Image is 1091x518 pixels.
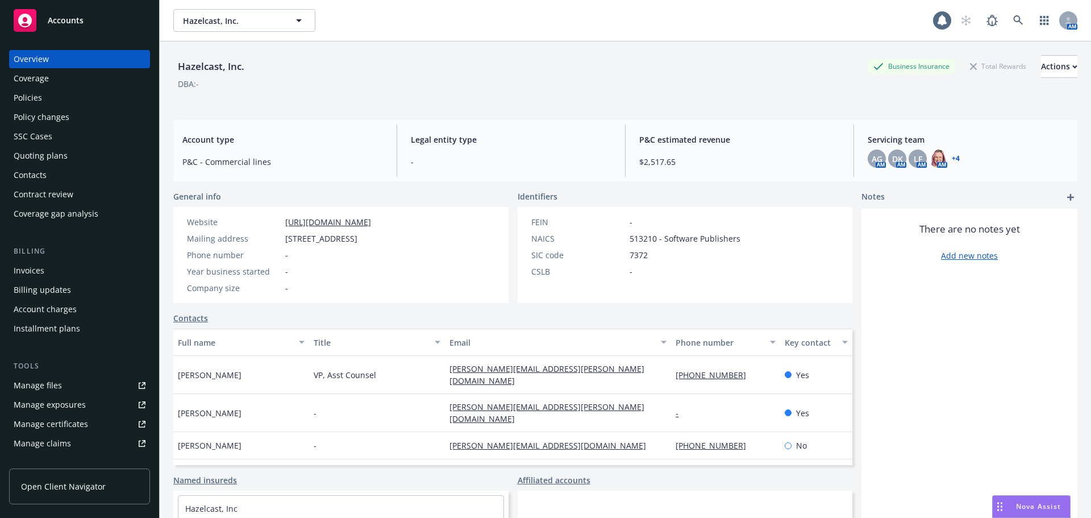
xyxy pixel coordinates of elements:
div: Manage exposures [14,396,86,414]
div: Title [314,337,428,349]
div: Contract review [14,185,73,204]
a: [PHONE_NUMBER] [676,370,755,380]
button: Actions [1041,55,1077,78]
div: Business Insurance [868,59,955,73]
span: - [285,266,288,277]
span: [PERSON_NAME] [178,407,241,419]
button: Nova Assist [992,495,1071,518]
a: Report a Bug [981,9,1003,32]
a: [PHONE_NUMBER] [676,440,755,451]
div: Hazelcast, Inc. [173,59,249,74]
a: Coverage gap analysis [9,205,150,223]
span: [PERSON_NAME] [178,369,241,381]
span: [STREET_ADDRESS] [285,233,357,245]
div: Year business started [187,266,281,277]
div: Installment plans [14,320,80,338]
span: Nova Assist [1016,502,1061,511]
span: Yes [796,407,809,419]
div: CSLB [531,266,625,277]
a: Accounts [9,5,150,36]
div: SIC code [531,249,625,261]
a: Start snowing [955,9,977,32]
a: Account charges [9,300,150,318]
div: Full name [178,337,292,349]
div: Email [449,337,654,349]
div: Invoices [14,262,44,280]
a: Contacts [9,166,150,184]
div: Contacts [14,166,47,184]
div: Policies [14,89,42,107]
span: VP, Asst Counsel [314,369,376,381]
span: - [314,407,317,419]
a: Invoices [9,262,150,280]
span: No [796,440,807,451]
a: Search [1007,9,1030,32]
span: AG [872,153,882,165]
span: LF [914,153,922,165]
div: Billing [9,246,150,257]
span: DK [892,153,903,165]
div: Overview [14,50,49,68]
span: Accounts [48,16,84,25]
span: Identifiers [518,190,557,202]
a: - [676,408,688,418]
a: Quoting plans [9,147,150,165]
span: - [411,156,611,168]
span: General info [173,190,221,202]
div: Manage BORs [14,454,67,472]
div: Coverage [14,69,49,88]
span: There are no notes yet [919,222,1020,236]
span: - [285,249,288,261]
a: Manage exposures [9,396,150,414]
button: Title [309,329,445,356]
a: Named insureds [173,474,237,486]
div: Total Rewards [964,59,1032,73]
div: Actions [1041,56,1077,77]
span: 513210 - Software Publishers [630,233,740,245]
button: Phone number [671,329,780,356]
span: Yes [796,369,809,381]
div: Quoting plans [14,147,68,165]
a: Manage files [9,376,150,395]
div: Billing updates [14,281,71,299]
a: Affiliated accounts [518,474,590,486]
div: Phone number [676,337,763,349]
div: NAICS [531,233,625,245]
span: - [314,440,317,451]
a: add [1064,190,1077,204]
a: Coverage [9,69,150,88]
button: Hazelcast, Inc. [173,9,315,32]
span: 7372 [630,249,648,261]
div: Mailing address [187,233,281,245]
a: [PERSON_NAME][EMAIL_ADDRESS][DOMAIN_NAME] [449,440,655,451]
div: Tools [9,360,150,372]
a: Switch app [1033,9,1056,32]
a: Add new notes [941,250,998,262]
div: Key contact [785,337,835,349]
button: Key contact [780,329,852,356]
a: Manage BORs [9,454,150,472]
div: Website [187,216,281,228]
span: P&C - Commercial lines [182,156,383,168]
div: Account charges [14,300,77,318]
a: Installment plans [9,320,150,338]
div: Manage files [14,376,62,395]
a: [URL][DOMAIN_NAME] [285,217,371,227]
div: Drag to move [993,496,1007,517]
a: Policy changes [9,108,150,126]
a: Overview [9,50,150,68]
a: Billing updates [9,281,150,299]
div: FEIN [531,216,625,228]
div: Coverage gap analysis [14,205,98,223]
div: Company size [187,282,281,294]
a: Manage claims [9,434,150,453]
span: Open Client Navigator [21,480,106,492]
div: Manage claims [14,434,71,453]
span: Legal entity type [411,134,611,146]
span: Hazelcast, Inc. [183,15,281,27]
span: P&C estimated revenue [639,134,840,146]
div: SSC Cases [14,127,52,146]
a: Hazelcast, Inc [185,503,238,514]
div: Phone number [187,249,281,261]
